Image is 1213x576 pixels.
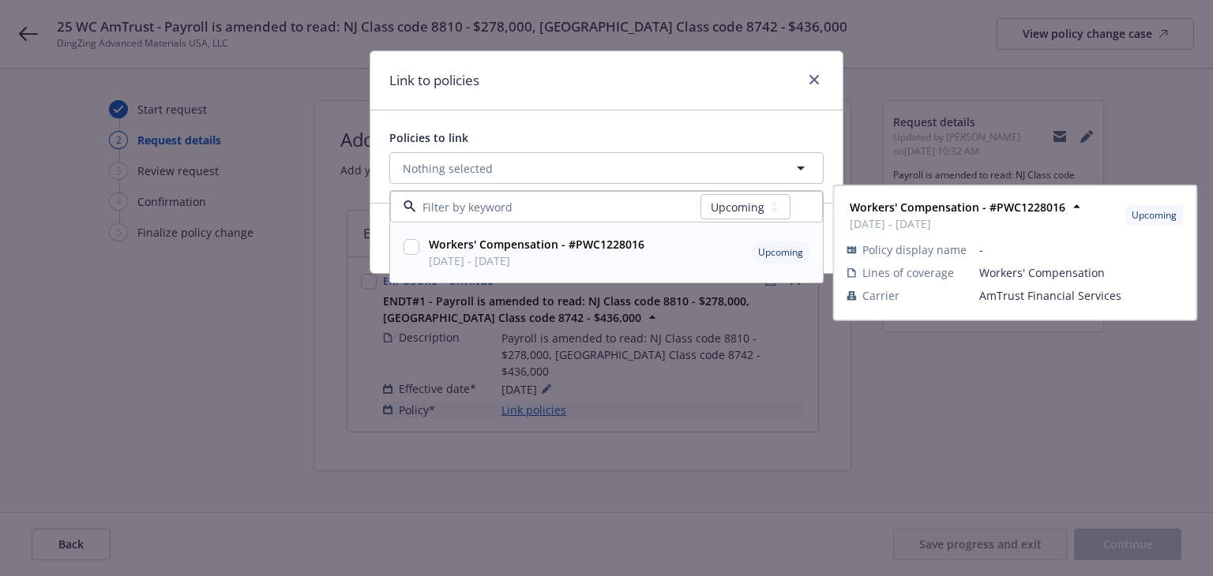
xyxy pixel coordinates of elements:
h1: Link to policies [389,70,479,91]
span: [DATE] - [DATE] [429,252,644,269]
button: Nothing selected [389,152,824,184]
span: Carrier [862,287,899,304]
span: Nothing selected [403,160,493,177]
span: Lines of coverage [862,264,954,281]
strong: Workers' Compensation - #PWC1228016 [850,200,1065,215]
input: Filter by keyword [416,199,700,215]
span: Policy display name [862,241,967,258]
strong: Workers' Compensation - #PWC1228016 [429,237,644,252]
span: Policies to link [389,130,468,145]
span: Workers' Compensation [979,264,1183,281]
a: close [805,70,824,89]
span: - [979,241,1183,258]
span: AmTrust Financial Services [979,287,1183,304]
span: [DATE] - [DATE] [850,215,1065,232]
span: Upcoming [1132,208,1177,223]
span: Upcoming [758,245,803,260]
